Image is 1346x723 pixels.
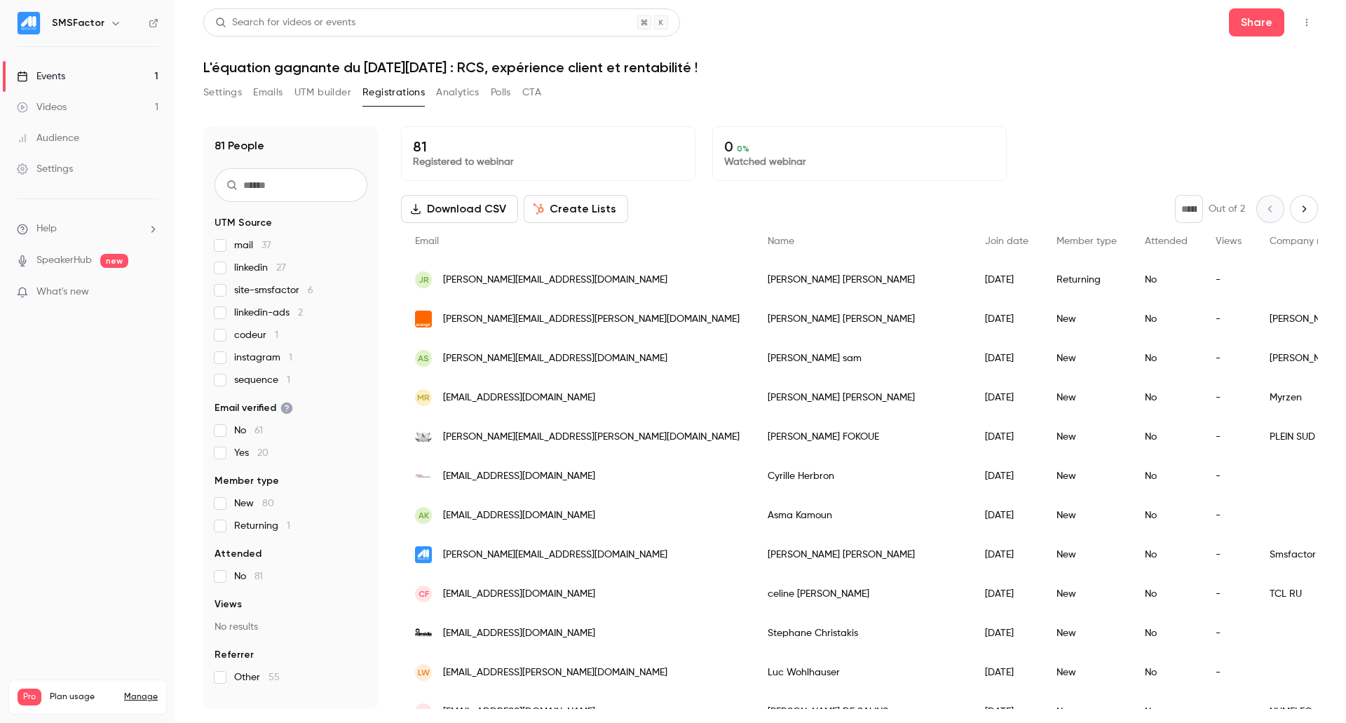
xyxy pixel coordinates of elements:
[1131,653,1202,692] div: No
[234,569,263,583] span: No
[1131,299,1202,339] div: No
[985,236,1028,246] span: Join date
[308,285,313,295] span: 6
[419,588,429,600] span: cf
[724,138,995,155] p: 0
[971,614,1042,653] div: [DATE]
[142,286,158,299] iframe: Noticeable Trigger
[234,261,286,275] span: linkedin
[443,273,667,288] span: [PERSON_NAME][EMAIL_ADDRESS][DOMAIN_NAME]
[1202,339,1256,378] div: -
[971,535,1042,574] div: [DATE]
[491,81,511,104] button: Polls
[1202,378,1256,417] div: -
[443,626,595,641] span: [EMAIL_ADDRESS][DOMAIN_NAME]
[415,428,432,445] img: synergytrans.fr
[971,299,1042,339] div: [DATE]
[1270,236,1342,246] span: Company name
[36,285,89,299] span: What's new
[362,81,425,104] button: Registrations
[1042,299,1131,339] div: New
[415,625,432,642] img: roi-media.com
[971,653,1042,692] div: [DATE]
[298,308,303,318] span: 2
[415,468,432,485] img: free.fr
[1042,574,1131,614] div: New
[17,100,67,114] div: Videos
[1202,260,1256,299] div: -
[1131,614,1202,653] div: No
[754,299,971,339] div: [PERSON_NAME] [PERSON_NAME]
[418,666,430,679] span: LW
[443,430,740,445] span: [PERSON_NAME][EMAIL_ADDRESS][PERSON_NAME][DOMAIN_NAME]
[1202,535,1256,574] div: -
[1229,8,1284,36] button: Share
[1131,417,1202,457] div: No
[443,508,595,523] span: [EMAIL_ADDRESS][DOMAIN_NAME]
[275,330,278,340] span: 1
[971,260,1042,299] div: [DATE]
[1042,653,1131,692] div: New
[971,457,1042,496] div: [DATE]
[724,155,995,169] p: Watched webinar
[234,373,290,387] span: sequence
[234,424,263,438] span: No
[215,597,242,611] span: Views
[413,138,684,155] p: 81
[1145,236,1188,246] span: Attended
[287,521,290,531] span: 1
[1202,496,1256,535] div: -
[36,253,92,268] a: SpeakerHub
[234,306,303,320] span: linkedin-ads
[17,222,158,236] li: help-dropdown-opener
[768,236,794,246] span: Name
[971,574,1042,614] div: [DATE]
[18,689,41,705] span: Pro
[215,648,254,662] span: Referrer
[1202,653,1256,692] div: -
[413,155,684,169] p: Registered to webinar
[1131,535,1202,574] div: No
[261,241,271,250] span: 37
[971,339,1042,378] div: [DATE]
[234,670,280,684] span: Other
[443,587,595,602] span: [EMAIL_ADDRESS][DOMAIN_NAME]
[443,469,595,484] span: [EMAIL_ADDRESS][DOMAIN_NAME]
[1042,378,1131,417] div: New
[215,216,272,230] span: UTM Source
[754,457,971,496] div: Cyrille Herbron
[1202,574,1256,614] div: -
[1056,236,1117,246] span: Member type
[234,446,268,460] span: Yes
[253,81,283,104] button: Emails
[754,535,971,574] div: [PERSON_NAME] [PERSON_NAME]
[234,519,290,533] span: Returning
[1131,496,1202,535] div: No
[1216,236,1242,246] span: Views
[234,238,271,252] span: mail
[1042,417,1131,457] div: New
[1131,339,1202,378] div: No
[215,15,355,30] div: Search for videos or events
[50,691,116,703] span: Plan usage
[1131,378,1202,417] div: No
[17,162,73,176] div: Settings
[276,263,286,273] span: 27
[1042,614,1131,653] div: New
[215,474,279,488] span: Member type
[415,236,439,246] span: Email
[124,691,158,703] a: Manage
[254,426,263,435] span: 61
[203,81,242,104] button: Settings
[203,59,1318,76] h1: L'équation gagnante du [DATE][DATE] : RCS, expérience client et rentabilité !
[443,705,595,719] span: [EMAIL_ADDRESS][DOMAIN_NAME]
[1290,195,1318,223] button: Next page
[754,614,971,653] div: Stephane Christakis
[1131,260,1202,299] div: No
[1042,535,1131,574] div: New
[754,378,971,417] div: [PERSON_NAME] [PERSON_NAME]
[268,673,280,682] span: 55
[1042,496,1131,535] div: New
[257,448,268,458] span: 20
[215,547,261,561] span: Attended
